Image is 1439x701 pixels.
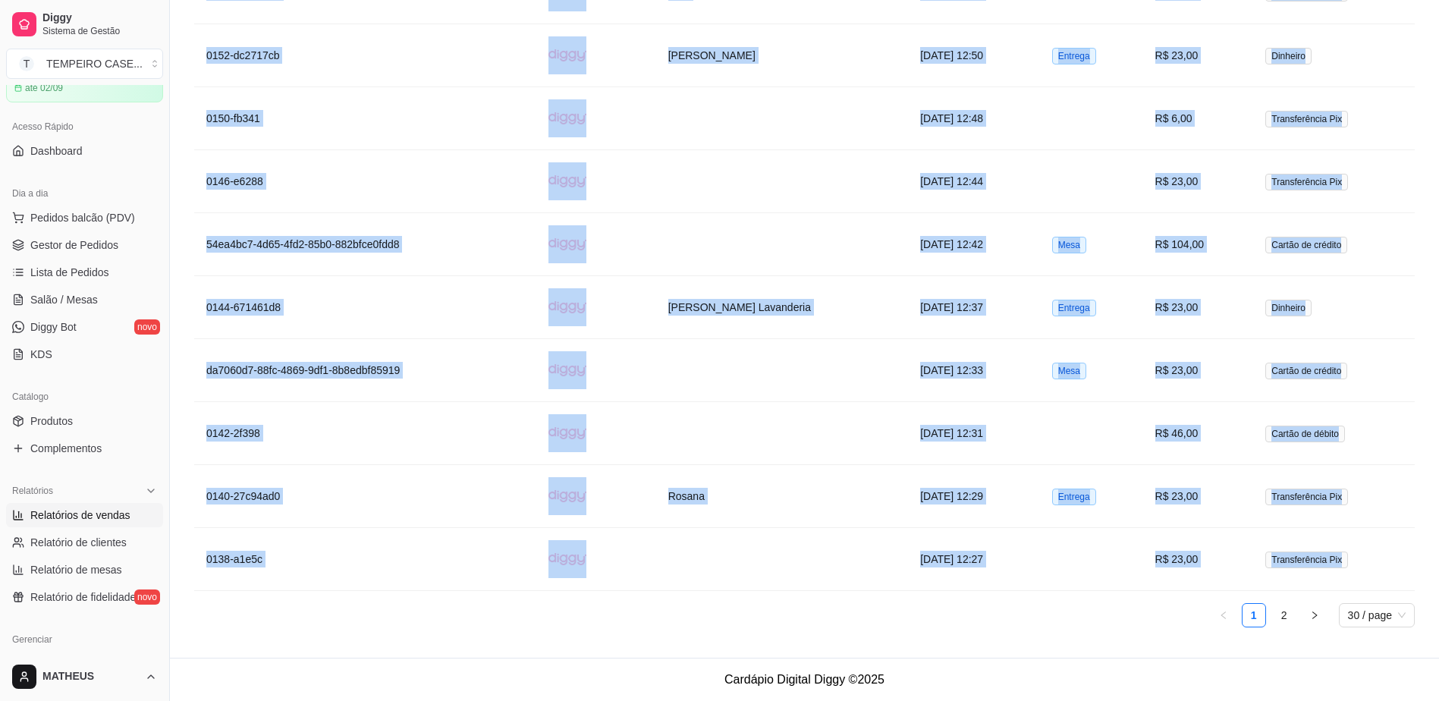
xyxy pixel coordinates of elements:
[30,292,98,307] span: Salão / Mesas
[6,49,163,79] button: Select a team
[1310,611,1319,620] span: right
[1265,426,1345,442] span: Cartão de débito
[1265,237,1347,253] span: Cartão de crédito
[194,339,536,402] td: da7060d7-88fc-4869-9df1-8b8edbf85919
[656,24,908,87] td: [PERSON_NAME]
[548,477,586,515] img: diggy
[6,233,163,257] a: Gestor de Pedidos
[548,162,586,200] img: diggy
[170,658,1439,701] footer: Cardápio Digital Diggy © 2025
[1302,603,1327,627] button: right
[548,414,586,452] img: diggy
[908,24,1040,87] td: [DATE] 12:50
[25,82,63,94] article: até 02/09
[30,265,109,280] span: Lista de Pedidos
[548,540,586,578] img: diggy
[194,528,536,591] td: 0138-a1e5c
[1265,111,1348,127] span: Transferência Pix
[30,143,83,159] span: Dashboard
[908,276,1040,339] td: [DATE] 12:37
[6,385,163,409] div: Catálogo
[6,530,163,555] a: Relatório de clientes
[1243,604,1265,627] a: 1
[30,347,52,362] span: KDS
[1302,603,1327,627] li: Next Page
[194,276,536,339] td: 0144-671461d8
[12,485,53,497] span: Relatórios
[6,206,163,230] button: Pedidos balcão (PDV)
[1052,489,1096,505] span: Entrega
[6,558,163,582] a: Relatório de mesas
[1265,48,1312,64] span: Dinheiro
[1211,603,1236,627] li: Previous Page
[908,213,1040,276] td: [DATE] 12:42
[1143,24,1254,87] td: R$ 23,00
[42,25,157,37] span: Sistema de Gestão
[908,150,1040,213] td: [DATE] 12:44
[42,670,139,684] span: MATHEUS
[1052,237,1086,253] span: Mesa
[6,260,163,284] a: Lista de Pedidos
[30,237,118,253] span: Gestor de Pedidos
[46,56,143,71] div: TEMPEIRO CASE ...
[1143,213,1254,276] td: R$ 104,00
[1265,174,1348,190] span: Transferência Pix
[548,288,586,326] img: diggy
[1143,150,1254,213] td: R$ 23,00
[6,181,163,206] div: Dia a dia
[6,115,163,139] div: Acesso Rápido
[30,508,130,523] span: Relatórios de vendas
[30,319,77,335] span: Diggy Bot
[908,87,1040,150] td: [DATE] 12:48
[194,213,536,276] td: 54ea4bc7-4d65-4fd2-85b0-882bfce0fdd8
[30,413,73,429] span: Produtos
[6,585,163,609] a: Relatório de fidelidadenovo
[548,351,586,389] img: diggy
[1211,603,1236,627] button: left
[42,11,157,25] span: Diggy
[908,402,1040,465] td: [DATE] 12:31
[1143,276,1254,339] td: R$ 23,00
[1219,611,1228,620] span: left
[1242,603,1266,627] li: 1
[6,503,163,527] a: Relatórios de vendas
[30,589,136,605] span: Relatório de fidelidade
[1143,402,1254,465] td: R$ 46,00
[1339,603,1415,627] div: Page Size
[1143,528,1254,591] td: R$ 23,00
[1265,300,1312,316] span: Dinheiro
[30,441,102,456] span: Complementos
[194,402,536,465] td: 0142-2f398
[1052,300,1096,316] span: Entrega
[1052,48,1096,64] span: Entrega
[6,409,163,433] a: Produtos
[6,659,163,695] button: MATHEUS
[548,36,586,74] img: diggy
[1143,465,1254,528] td: R$ 23,00
[1265,489,1348,505] span: Transferência Pix
[19,56,34,71] span: T
[1265,552,1348,568] span: Transferência Pix
[1143,339,1254,402] td: R$ 23,00
[194,87,536,150] td: 0150-fb341
[548,99,586,137] img: diggy
[194,24,536,87] td: 0152-dc2717cb
[6,342,163,366] a: KDS
[194,150,536,213] td: 0146-e6288
[656,276,908,339] td: [PERSON_NAME] Lavanderia
[30,562,122,577] span: Relatório de mesas
[194,465,536,528] td: 0140-27c94ad0
[1052,363,1086,379] span: Mesa
[6,627,163,652] div: Gerenciar
[6,139,163,163] a: Dashboard
[548,225,586,263] img: diggy
[6,652,163,676] a: Entregadoresnovo
[30,535,127,550] span: Relatório de clientes
[1272,603,1296,627] li: 2
[6,436,163,461] a: Complementos
[30,210,135,225] span: Pedidos balcão (PDV)
[908,465,1040,528] td: [DATE] 12:29
[908,528,1040,591] td: [DATE] 12:27
[6,288,163,312] a: Salão / Mesas
[656,465,908,528] td: Rosana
